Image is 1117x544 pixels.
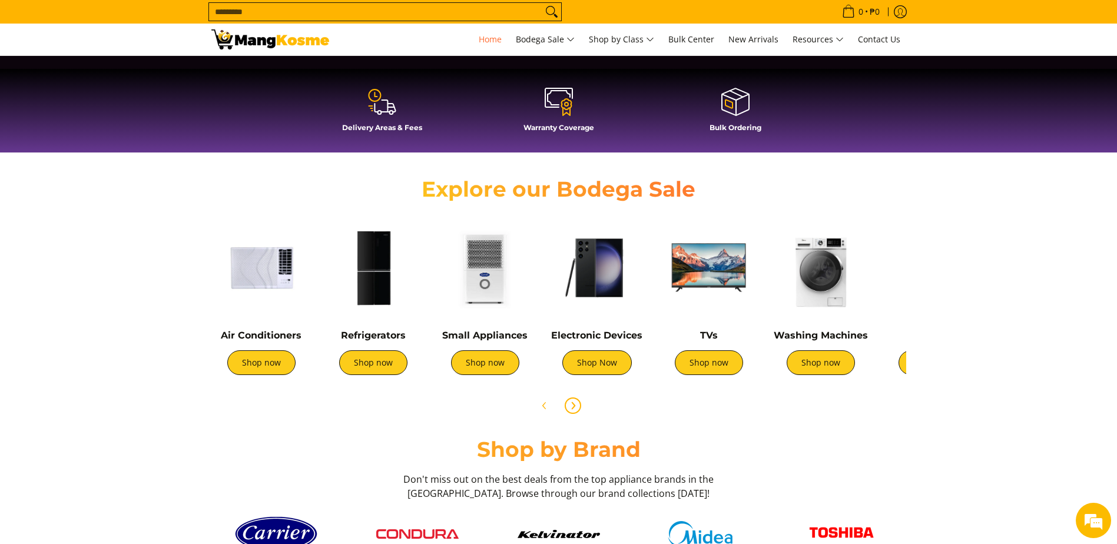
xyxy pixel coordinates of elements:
[787,350,855,375] a: Shop now
[653,87,818,141] a: Bulk Ordering
[852,24,906,55] a: Contact Us
[668,34,714,45] span: Bulk Center
[61,66,198,81] div: Chat with us now
[476,87,641,141] a: Warranty Coverage
[838,5,883,18] span: •
[722,24,784,55] a: New Arrivals
[659,218,759,318] img: TVs
[675,350,743,375] a: Shop now
[339,350,407,375] a: Shop now
[341,330,406,341] a: Refrigerators
[787,24,850,55] a: Resources
[551,330,642,341] a: Electronic Devices
[547,218,647,318] img: Electronic Devices
[560,393,586,419] button: Next
[442,330,528,341] a: Small Appliances
[857,8,865,16] span: 0
[868,8,881,16] span: ₱0
[451,350,519,375] a: Shop now
[700,330,718,341] a: TVs
[400,472,718,500] h3: Don't miss out on the best deals from the top appliance brands in the [GEOGRAPHIC_DATA]. Browse t...
[653,123,818,132] h4: Bulk Ordering
[68,148,163,267] span: We're online!
[388,176,730,203] h2: Explore our Bodega Sale
[221,330,301,341] a: Air Conditioners
[211,218,311,318] img: Air Conditioners
[211,29,329,49] img: Mang Kosme: Your Home Appliances Warehouse Sale Partner!
[583,24,660,55] a: Shop by Class
[211,436,906,463] h2: Shop by Brand
[341,24,906,55] nav: Main Menu
[542,3,561,21] button: Search
[532,393,558,419] button: Previous
[883,218,983,318] img: Cookers
[300,123,465,132] h4: Delivery Areas & Fees
[227,350,296,375] a: Shop now
[771,218,871,318] img: Washing Machines
[899,350,967,375] a: Shop now
[518,530,600,538] img: Kelvinator button 9a26f67e caed 448c 806d e01e406ddbdc
[476,123,641,132] h4: Warranty Coverage
[323,218,423,318] img: Refrigerators
[193,6,221,34] div: Minimize live chat window
[353,529,482,539] a: Condura logo red
[6,321,224,363] textarea: Type your message and hit 'Enter'
[516,32,575,47] span: Bodega Sale
[858,34,900,45] span: Contact Us
[435,218,535,318] img: Small Appliances
[479,34,502,45] span: Home
[774,330,868,341] a: Washing Machines
[589,32,654,47] span: Shop by Class
[728,34,778,45] span: New Arrivals
[473,24,508,55] a: Home
[494,530,624,538] a: Kelvinator button 9a26f67e caed 448c 806d e01e406ddbdc
[300,87,465,141] a: Delivery Areas & Fees
[376,529,459,539] img: Condura logo red
[562,350,632,375] a: Shop Now
[793,32,844,47] span: Resources
[510,24,581,55] a: Bodega Sale
[662,24,720,55] a: Bulk Center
